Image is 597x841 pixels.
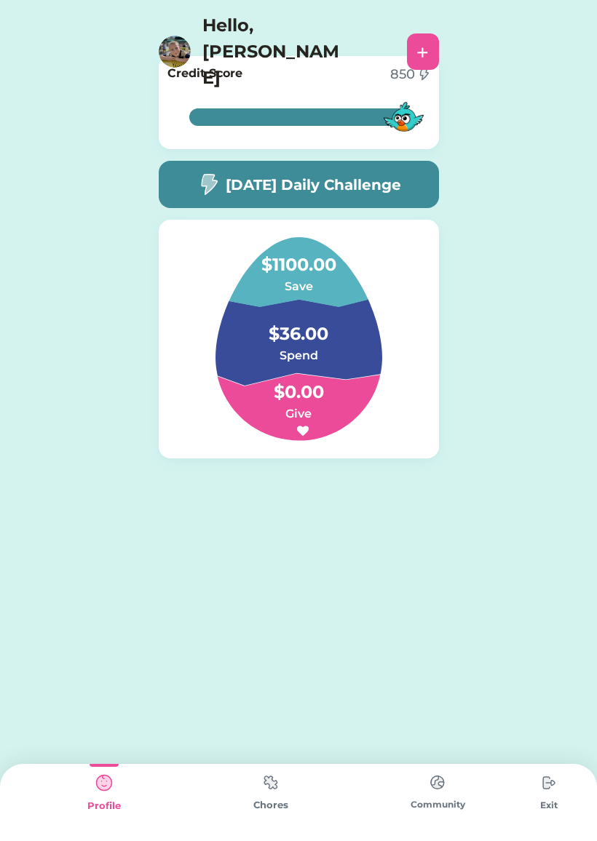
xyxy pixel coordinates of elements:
[226,174,401,196] h5: [DATE] Daily Challenge
[226,347,371,364] h6: Spend
[226,364,371,405] h4: $0.00
[416,41,429,63] div: +
[226,237,371,278] h4: $1100.00
[202,12,348,91] h4: Hello, [PERSON_NAME]
[226,306,371,347] h4: $36.00
[355,798,521,811] div: Community
[187,798,354,813] div: Chores
[226,405,371,423] h6: Give
[20,799,187,813] div: Profile
[521,799,577,812] div: Exit
[380,93,427,140] img: MFN-Bird-Blue.svg
[181,237,417,441] img: Group%201.svg
[226,278,371,295] h6: Save
[159,36,191,68] img: https%3A%2F%2F1dfc823d71cc564f25c7cc035732a2d8.cdn.bubble.io%2Ff1738417206088x901700976326691400%...
[256,768,285,797] img: type%3Dchores%2C%20state%3Ddefault.svg
[534,768,564,797] img: type%3Dchores%2C%20state%3Ddefault.svg
[197,173,220,196] img: image-flash-1--flash-power-connect-charge-electricity-lightning.svg
[90,768,119,797] img: type%3Dkids%2C%20state%3Dselected.svg
[423,768,452,797] img: type%3Dchores%2C%20state%3Ddefault.svg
